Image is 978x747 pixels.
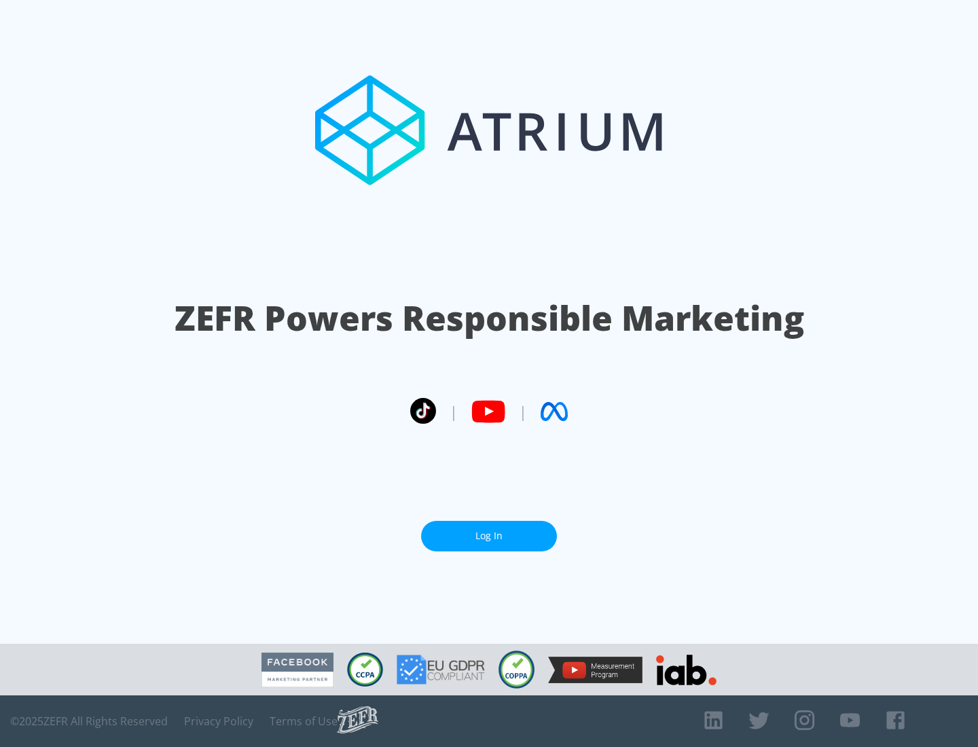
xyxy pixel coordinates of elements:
span: | [519,401,527,422]
img: YouTube Measurement Program [548,657,642,683]
span: © 2025 ZEFR All Rights Reserved [10,714,168,728]
img: COPPA Compliant [499,651,535,689]
img: IAB [656,655,717,685]
a: Privacy Policy [184,714,253,728]
img: GDPR Compliant [397,655,485,685]
h1: ZEFR Powers Responsible Marketing [175,295,804,342]
img: CCPA Compliant [347,653,383,687]
span: | [450,401,458,422]
a: Log In [421,521,557,551]
img: Facebook Marketing Partner [261,653,333,687]
a: Terms of Use [270,714,338,728]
